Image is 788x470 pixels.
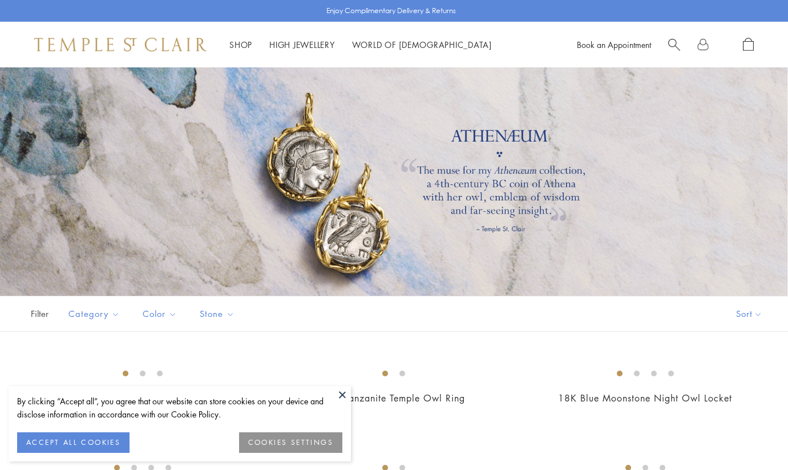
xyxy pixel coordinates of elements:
[60,301,128,327] button: Category
[322,392,465,404] a: 18K Tanzanite Temple Owl Ring
[558,392,732,404] a: 18K Blue Moonstone Night Owl Locket
[326,5,456,17] p: Enjoy Complimentary Delivery & Returns
[17,395,342,421] div: By clicking “Accept all”, you agree that our website can store cookies on your device and disclos...
[743,38,754,52] a: Open Shopping Bag
[34,38,207,51] img: Temple St. Clair
[229,38,492,52] nav: Main navigation
[191,301,243,327] button: Stone
[134,301,185,327] button: Color
[63,307,128,321] span: Category
[577,39,651,50] a: Book an Appointment
[137,307,185,321] span: Color
[239,432,342,453] button: COOKIES SETTINGS
[17,432,130,453] button: ACCEPT ALL COOKIES
[229,39,252,50] a: ShopShop
[194,307,243,321] span: Stone
[269,39,335,50] a: High JewelleryHigh Jewellery
[668,38,680,52] a: Search
[352,39,492,50] a: World of [DEMOGRAPHIC_DATA]World of [DEMOGRAPHIC_DATA]
[710,296,788,331] button: Show sort by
